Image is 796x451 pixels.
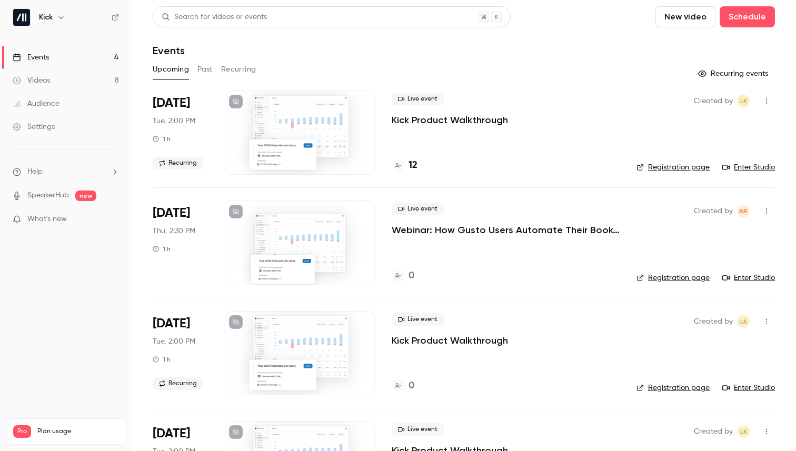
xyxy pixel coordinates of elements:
a: Webinar: How Gusto Users Automate Their Books with Kick [392,224,620,236]
div: Settings [13,122,55,132]
div: Aug 19 Tue, 11:00 AM (America/Los Angeles) [153,91,208,175]
span: AR [739,205,748,217]
span: Created by [694,425,733,438]
div: Events [13,52,49,63]
span: Logan Kieller [737,95,750,107]
button: New video [655,6,715,27]
span: Live event [392,93,444,105]
span: What's new [27,214,67,225]
h6: Kick [39,12,53,23]
span: Recurring [153,157,203,169]
button: Upcoming [153,61,189,78]
span: LK [740,95,747,107]
h4: 12 [409,158,417,173]
span: [DATE] [153,95,190,112]
a: 0 [392,379,414,393]
span: Live event [392,203,444,215]
a: Registration page [636,162,710,173]
span: Recurring [153,377,203,390]
h1: Events [153,44,185,57]
a: 0 [392,269,414,283]
span: Pro [13,425,31,438]
a: Enter Studio [722,162,775,173]
span: Tue, 2:00 PM [153,116,195,126]
div: 1 h [153,355,171,364]
span: Created by [694,95,733,107]
span: Live event [392,313,444,326]
span: Help [27,166,43,177]
a: SpeakerHub [27,190,69,201]
span: Thu, 2:30 PM [153,226,195,236]
span: Created by [694,315,733,328]
div: Aug 21 Thu, 11:30 AM (America/Los Angeles) [153,201,208,285]
div: Audience [13,98,59,109]
div: Videos [13,75,50,86]
a: Enter Studio [722,383,775,393]
button: Past [197,61,213,78]
span: Tue, 2:00 PM [153,336,195,347]
div: Search for videos or events [162,12,267,23]
span: Logan Kieller [737,425,750,438]
a: Kick Product Walkthrough [392,114,508,126]
span: LK [740,315,747,328]
span: Logan Kieller [737,315,750,328]
span: LK [740,425,747,438]
div: Aug 26 Tue, 11:00 AM (America/Los Angeles) [153,311,208,395]
img: Kick [13,9,30,26]
h4: 0 [409,379,414,393]
h4: 0 [409,269,414,283]
div: 1 h [153,245,171,253]
div: 1 h [153,135,171,143]
button: Recurring [221,61,256,78]
a: Enter Studio [722,273,775,283]
span: Plan usage [37,427,118,436]
a: Registration page [636,383,710,393]
li: help-dropdown-opener [13,166,119,177]
span: Andrew Roth [737,205,750,217]
button: Recurring events [693,65,775,82]
span: Created by [694,205,733,217]
span: [DATE] [153,315,190,332]
span: new [75,191,96,201]
span: Live event [392,423,444,436]
span: [DATE] [153,425,190,442]
a: 12 [392,158,417,173]
button: Schedule [720,6,775,27]
a: Registration page [636,273,710,283]
a: Kick Product Walkthrough [392,334,508,347]
span: [DATE] [153,205,190,222]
